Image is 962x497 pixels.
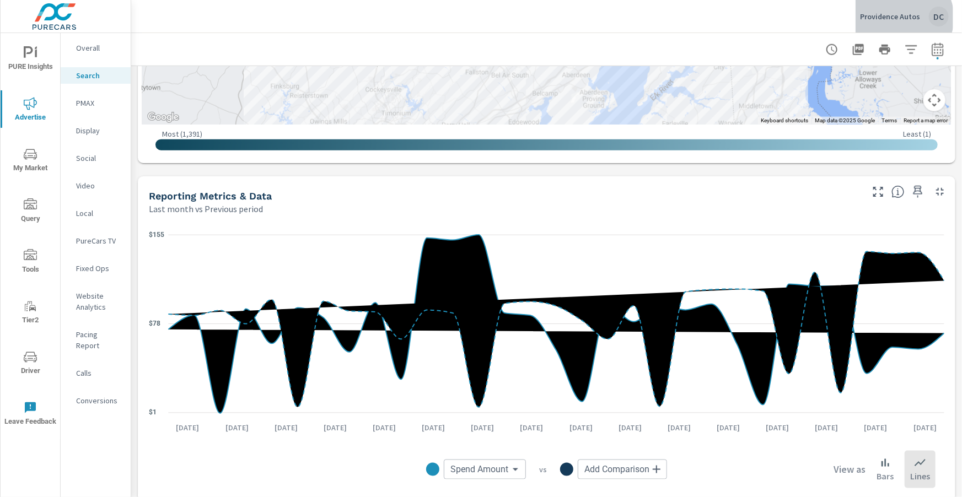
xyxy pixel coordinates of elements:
text: $1 [149,409,157,417]
p: [DATE] [414,422,453,433]
p: [DATE] [365,422,404,433]
text: $78 [149,320,160,328]
button: Minimize Widget [931,183,949,201]
p: vs [526,464,560,474]
p: PureCars TV [76,235,122,246]
p: Social [76,153,122,164]
button: Map camera controls [923,89,945,111]
div: Search [61,67,131,84]
h6: View as [834,464,866,475]
p: Overall [76,42,122,53]
p: Fixed Ops [76,263,122,274]
div: Add Comparison [578,460,667,479]
p: [DATE] [316,422,354,433]
p: Conversions [76,395,122,406]
p: Providence Autos [860,12,920,21]
a: Open this area in Google Maps (opens a new window) [145,110,181,125]
p: [DATE] [660,422,698,433]
div: Display [61,122,131,139]
div: PureCars TV [61,233,131,249]
p: Lines [910,469,930,483]
span: Save this to your personalized report [909,183,927,201]
div: Conversions [61,392,131,409]
p: [DATE] [218,422,256,433]
span: Add Comparison [584,464,649,475]
div: Website Analytics [61,288,131,315]
div: nav menu [1,33,60,439]
p: [DATE] [267,422,305,433]
button: Keyboard shortcuts [761,117,808,125]
div: DC [929,7,949,26]
p: [DATE] [758,422,797,433]
p: PMAX [76,98,122,109]
p: Display [76,125,122,136]
a: Terms (opens in new tab) [882,117,897,123]
p: Video [76,180,122,191]
span: Understand Search data over time and see how metrics compare to each other. [891,185,905,198]
div: Pacing Report [61,326,131,354]
span: Map data ©2025 Google [815,117,875,123]
p: Most ( 1,391 ) [162,129,202,139]
span: Driver [4,350,57,377]
h5: Reporting Metrics & Data [149,190,272,202]
p: Pacing Report [76,329,122,351]
div: Fixed Ops [61,260,131,277]
p: Website Analytics [76,290,122,312]
div: Overall [61,40,131,56]
p: Least ( 1 ) [903,129,931,139]
div: Social [61,150,131,166]
p: [DATE] [709,422,748,433]
div: Calls [61,365,131,381]
span: Advertise [4,97,57,124]
span: PURE Insights [4,46,57,73]
img: Google [145,110,181,125]
span: Spend Amount [450,464,508,475]
p: [DATE] [857,422,895,433]
div: PMAX [61,95,131,111]
text: $155 [149,231,164,239]
p: [DATE] [513,422,551,433]
p: Last month vs Previous period [149,202,263,215]
p: Local [76,208,122,219]
div: Video [61,177,131,194]
div: Local [61,205,131,222]
p: [DATE] [906,422,944,433]
a: Report a map error [904,117,948,123]
p: [DATE] [808,422,846,433]
span: My Market [4,148,57,175]
p: [DATE] [562,422,600,433]
p: Calls [76,368,122,379]
p: Bars [877,469,894,483]
p: Search [76,70,122,81]
p: [DATE] [168,422,207,433]
div: Spend Amount [444,460,526,479]
p: [DATE] [463,422,502,433]
span: Query [4,198,57,225]
span: Leave Feedback [4,401,57,428]
button: Make Fullscreen [869,183,887,201]
span: Tools [4,249,57,276]
p: [DATE] [611,422,649,433]
span: Tier2 [4,300,57,327]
